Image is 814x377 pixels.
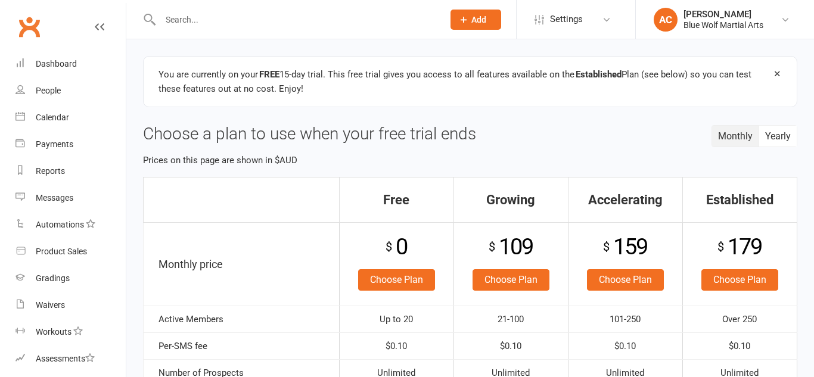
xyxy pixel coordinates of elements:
[339,332,453,359] td: $0.10
[682,332,797,359] td: $0.10
[683,20,763,30] div: Blue Wolf Martial Arts
[15,211,126,238] a: Automations
[576,67,622,82] strong: Established
[36,113,69,122] div: Calendar
[683,9,763,20] div: [PERSON_NAME]
[654,8,678,32] div: AC
[15,158,126,185] a: Reports
[550,6,583,33] span: Settings
[36,59,77,68] div: Dashboard
[453,332,568,359] td: $0.10
[36,86,61,95] div: People
[587,269,664,291] a: Choose Plan
[15,265,126,292] a: Gradings
[15,238,126,265] a: Product Sales
[36,300,65,310] div: Waivers
[14,12,44,42] a: Clubworx
[36,193,73,202] div: Messages
[15,77,126,104] a: People
[453,306,568,332] td: 21-100
[159,69,751,94] span: You are currently on your 15-day trial. This free trial gives you access to all features availabl...
[759,126,797,147] button: Yearly
[36,166,65,176] div: Reports
[358,269,435,291] a: Choose Plan
[15,104,126,131] a: Calendar
[36,139,73,149] div: Payments
[471,15,486,24] span: Add
[259,67,279,82] strong: FREE
[15,185,126,211] a: Messages
[143,153,797,167] p: Prices on this page are shown in $AUD
[144,306,340,332] td: Active Members
[453,177,568,222] th: Growing
[159,256,333,273] p: Monthly price
[15,51,126,77] a: Dashboard
[574,229,676,265] div: 159
[36,327,72,337] div: Workouts
[346,229,448,265] div: 0
[36,273,70,283] div: Gradings
[701,269,778,291] a: Choose Plan
[568,177,682,222] th: Accelerating
[460,229,562,265] div: 109
[339,306,453,332] td: Up to 20
[717,239,723,254] sup: $
[144,332,340,359] td: Per-SMS fee
[386,239,391,254] sup: $
[451,10,501,30] button: Add
[568,332,682,359] td: $0.10
[339,177,453,222] th: Free
[489,239,494,254] sup: $
[15,345,126,372] a: Assessments
[157,11,435,28] input: Search...
[15,292,126,319] a: Waivers
[682,177,797,222] th: Established
[15,319,126,345] a: Workouts
[36,247,87,256] div: Product Sales
[36,220,84,229] div: Automations
[143,125,797,144] h3: Choose a plan to use when your free trial ends
[689,229,791,265] div: 179
[682,306,797,332] td: Over 250
[36,354,95,363] div: Assessments
[603,239,608,254] sup: $
[712,126,759,147] button: Monthly
[473,269,549,291] a: Choose Plan
[15,131,126,158] a: Payments
[568,306,682,332] td: 101-250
